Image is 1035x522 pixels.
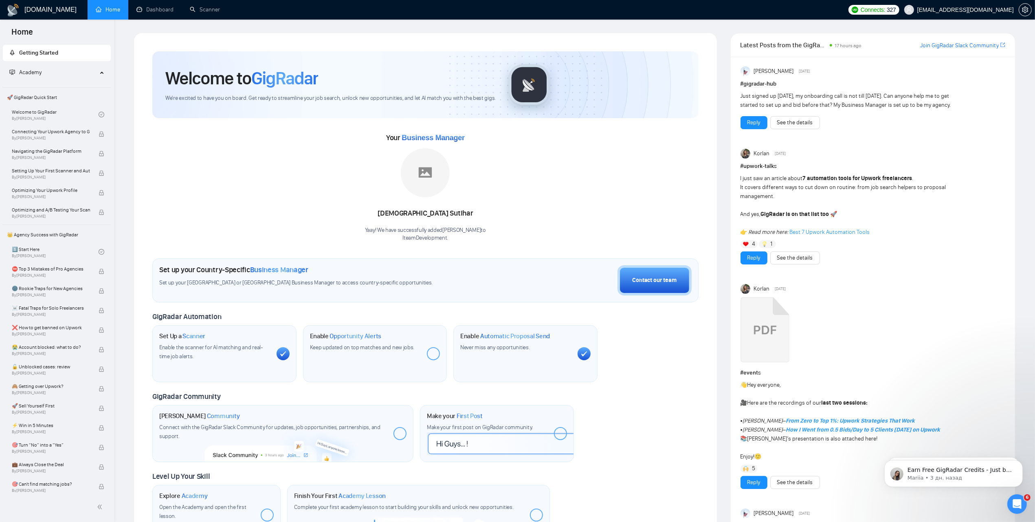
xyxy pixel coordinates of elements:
[754,284,769,293] span: Korlan
[741,162,1005,171] h1: # upwork-talks
[99,269,104,274] span: lock
[365,207,486,220] div: [DEMOGRAPHIC_DATA] Sutihar
[12,429,90,434] span: By [PERSON_NAME]
[12,324,90,332] span: ❌ How to get banned on Upwork
[803,175,912,182] strong: 7 automation tools for Upwork freelancers
[205,424,361,462] img: slackcommunity-bg.png
[1007,494,1027,514] iframe: Intercom live chat
[752,465,755,473] span: 5
[427,424,533,431] span: Make your first post on GigRadar community.
[207,412,240,420] span: Community
[386,133,465,142] span: Your
[12,421,90,429] span: ⚡ Win in 5 Minutes
[97,503,105,511] span: double-left
[159,412,240,420] h1: [PERSON_NAME]
[777,478,813,487] a: See the details
[770,240,772,248] span: 1
[777,253,813,262] a: See the details
[754,67,793,76] span: [PERSON_NAME]
[99,347,104,352] span: lock
[12,167,90,175] span: Setting Up Your First Scanner and Auto-Bidder
[755,453,762,460] span: 🙂
[159,332,205,340] h1: Set Up a
[822,399,868,406] strong: last two sessions:
[159,492,208,500] h1: Explore
[99,464,104,470] span: lock
[831,211,837,218] span: 🚀
[1000,41,1005,49] a: export
[99,425,104,431] span: lock
[427,412,483,420] h1: Make your
[4,227,110,243] span: 👑 Agency Success with GigRadar
[99,288,104,294] span: lock
[99,209,104,215] span: lock
[136,6,174,13] a: dashboardDashboard
[12,449,90,454] span: By [PERSON_NAME]
[12,128,90,136] span: Connecting Your Upwork Agency to GigRadar
[159,344,263,360] span: Enable the scanner for AI matching and real-time job alerts.
[741,251,767,264] button: Reply
[852,7,858,13] img: upwork-logo.png
[12,186,90,194] span: Optimizing Your Upwork Profile
[12,206,90,214] span: Optimizing and A/B Testing Your Scanner for Better Results
[906,7,912,13] span: user
[165,67,318,89] h1: Welcome to
[99,366,104,372] span: lock
[330,332,381,340] span: Opportunity Alerts
[12,402,90,410] span: 🚀 Sell Yourself First
[99,170,104,176] span: lock
[9,50,15,55] span: rocket
[5,26,40,43] span: Home
[7,4,20,17] img: logo
[294,504,514,511] span: Complete your first academy lesson to start building your skills and unlock new opportunities.
[632,276,677,285] div: Contact our team
[747,478,760,487] a: Reply
[12,243,99,261] a: 1️⃣ Start HereBy[PERSON_NAME]
[887,5,896,14] span: 327
[12,480,90,488] span: 🎯 Can't find matching jobs?
[152,472,210,481] span: Level Up Your Skill
[99,386,104,392] span: lock
[741,435,747,442] span: 📚
[770,476,820,489] button: See the details
[743,241,749,247] img: ❤️
[777,118,813,127] a: See the details
[12,343,90,351] span: 😭 Account blocked: what to do?
[152,392,221,401] span: GigRadar Community
[12,332,90,337] span: By [PERSON_NAME]
[9,69,42,76] span: Academy
[159,424,380,440] span: Connect with the GigRadar Slack Community for updates, job opportunities, partnerships, and support.
[165,95,496,102] span: We're excited to have you on board. Get ready to streamline your job search, unlock new opportuni...
[12,371,90,376] span: By [PERSON_NAME]
[99,249,104,255] span: check-circle
[159,265,308,274] h1: Set up your Country-Specific
[310,332,382,340] h1: Enable
[775,150,786,157] span: [DATE]
[835,43,861,48] span: 17 hours ago
[747,253,760,262] a: Reply
[182,332,205,340] span: Scanner
[3,45,111,61] li: Getting Started
[770,116,820,129] button: See the details
[251,67,318,89] span: GigRadar
[1024,494,1031,501] span: 6
[1019,3,1032,16] button: setting
[1000,42,1005,48] span: export
[12,194,90,199] span: By [PERSON_NAME]
[775,285,786,293] span: [DATE]
[365,234,486,242] p: IteamDevelopment .
[365,227,486,242] div: Yaay! We have successfully added [PERSON_NAME] to
[743,417,783,424] em: [PERSON_NAME]
[747,118,760,127] a: Reply
[401,148,450,197] img: placeholder.png
[99,405,104,411] span: lock
[99,327,104,333] span: lock
[99,151,104,156] span: lock
[460,344,530,351] span: Never miss any opportunities.
[99,484,104,489] span: lock
[12,460,90,469] span: 💼 Always Close the Deal
[294,492,386,500] h1: Finish Your First
[741,368,1005,377] h1: # events
[12,265,90,273] span: ⛔ Top 3 Mistakes of Pro Agencies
